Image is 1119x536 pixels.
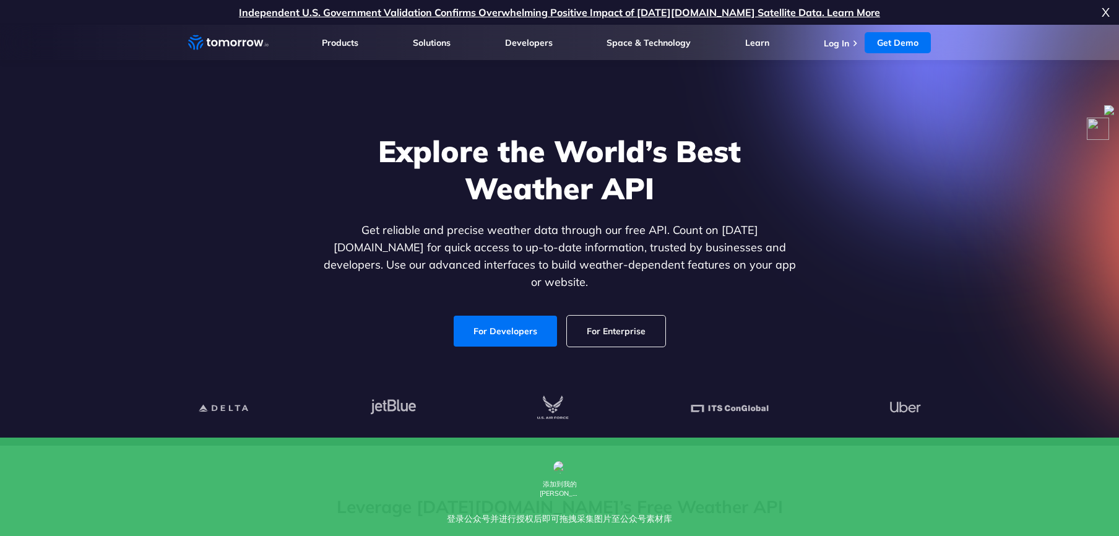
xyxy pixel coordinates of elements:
a: Independent U.S. Government Validation Confirms Overwhelming Positive Impact of [DATE][DOMAIN_NAM... [239,6,880,19]
p: Get reliable and precise weather data through our free API. Count on [DATE][DOMAIN_NAME] for quic... [321,222,798,291]
a: For Developers [454,316,557,347]
h1: Explore the World’s Best Weather API [321,132,798,207]
a: Developers [505,37,553,48]
a: Log In [824,38,849,49]
a: For Enterprise [567,316,665,347]
a: Space & Technology [607,37,691,48]
a: Get Demo [865,32,931,53]
a: Products [322,37,358,48]
a: Learn [745,37,769,48]
a: Solutions [413,37,451,48]
a: Home link [188,33,269,52]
